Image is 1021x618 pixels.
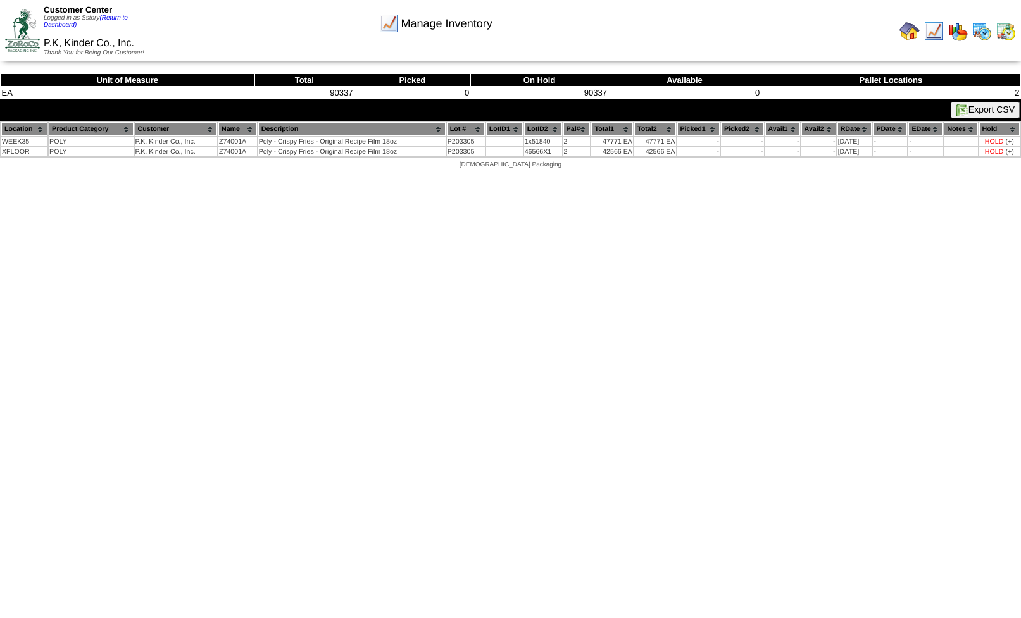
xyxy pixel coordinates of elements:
[948,21,968,41] img: graph.gif
[985,138,1004,145] div: HOLD
[591,122,633,136] th: Total1
[135,147,217,156] td: P.K, Kinder Co., Inc.
[801,122,836,136] th: Avail2
[254,87,354,99] td: 90337
[470,74,608,87] th: On Hold
[49,122,133,136] th: Product Category
[1,122,47,136] th: Location
[254,74,354,87] th: Total
[486,122,523,136] th: LotID1
[1,147,47,156] td: XFLOOR
[924,21,944,41] img: line_graph.gif
[634,122,676,136] th: Total2
[908,122,943,136] th: EDate
[677,137,720,146] td: -
[563,137,591,146] td: 2
[951,102,1020,118] button: Export CSV
[447,137,485,146] td: P203305
[379,13,399,34] img: line_graph.gif
[258,137,446,146] td: Poly - Crispy Fries - Original Recipe Film 18oz
[258,122,446,136] th: Description
[634,147,676,156] td: 42566 EA
[460,161,561,168] span: [DEMOGRAPHIC_DATA] Packaging
[524,122,562,136] th: LotID2
[873,147,907,156] td: -
[761,74,1020,87] th: Pallet Locations
[908,137,943,146] td: -
[801,147,836,156] td: -
[634,137,676,146] td: 47771 EA
[218,147,257,156] td: Z74001A
[49,147,133,156] td: POLY
[721,137,764,146] td: -
[908,147,943,156] td: -
[1,137,47,146] td: WEEK35
[563,122,591,136] th: Pal#
[837,147,872,156] td: [DATE]
[44,5,112,15] span: Customer Center
[944,122,977,136] th: Notes
[972,21,992,41] img: calendarprod.gif
[1005,148,1013,156] div: (+)
[837,122,872,136] th: RDate
[956,104,968,116] img: excel.gif
[899,21,920,41] img: home.gif
[470,87,608,99] td: 90337
[563,147,591,156] td: 2
[765,147,800,156] td: -
[524,147,562,156] td: 46566X1
[218,122,257,136] th: Name
[524,137,562,146] td: 1x51840
[354,87,470,99] td: 0
[873,137,907,146] td: -
[721,147,764,156] td: -
[135,122,217,136] th: Customer
[608,74,761,87] th: Available
[985,148,1004,156] div: HOLD
[49,137,133,146] td: POLY
[765,122,800,136] th: Avail1
[837,137,872,146] td: [DATE]
[761,87,1020,99] td: 2
[677,147,720,156] td: -
[801,137,836,146] td: -
[1,87,255,99] td: EA
[1,74,255,87] th: Unit of Measure
[44,15,128,28] span: Logged in as Sstory
[354,74,470,87] th: Picked
[44,15,128,28] a: (Return to Dashboard)
[873,122,907,136] th: PDate
[721,122,764,136] th: Picked2
[1005,138,1013,145] div: (+)
[677,122,720,136] th: Picked1
[996,21,1016,41] img: calendarinout.gif
[608,87,761,99] td: 0
[591,147,633,156] td: 42566 EA
[218,137,257,146] td: Z74001A
[447,122,485,136] th: Lot #
[135,137,217,146] td: P.K, Kinder Co., Inc.
[401,17,492,30] span: Manage Inventory
[765,137,800,146] td: -
[5,9,40,52] img: ZoRoCo_Logo(Green%26Foil)%20jpg.webp
[44,49,144,56] span: Thank You for Being Our Customer!
[258,147,446,156] td: Poly - Crispy Fries - Original Recipe Film 18oz
[44,38,134,49] span: P.K, Kinder Co., Inc.
[447,147,485,156] td: P203305
[979,122,1020,136] th: Hold
[591,137,633,146] td: 47771 EA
